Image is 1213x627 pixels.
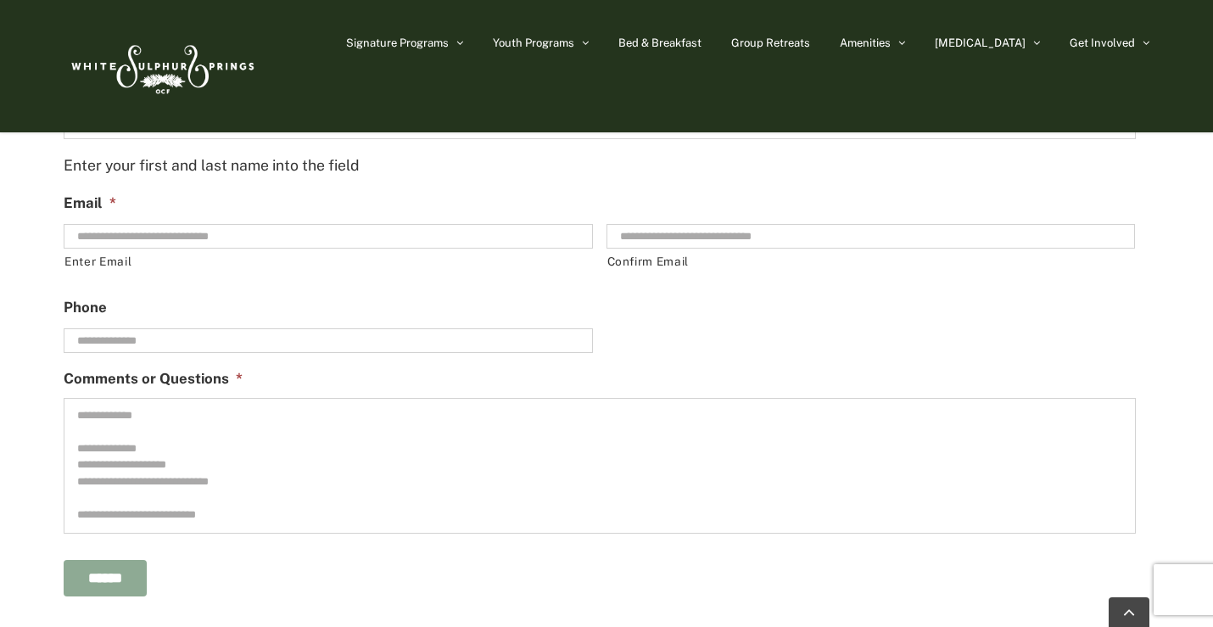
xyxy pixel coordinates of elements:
[346,37,449,48] span: Signature Programs
[493,37,574,48] span: Youth Programs
[64,194,116,213] label: Email
[64,299,107,317] label: Phone
[64,26,259,106] img: White Sulphur Springs Logo
[64,139,1136,177] div: Enter your first and last name into the field
[935,37,1026,48] span: [MEDICAL_DATA]
[64,249,593,274] label: Enter Email
[618,37,702,48] span: Bed & Breakfast
[607,249,1136,274] label: Confirm Email
[1070,37,1135,48] span: Get Involved
[731,37,810,48] span: Group Retreats
[840,37,891,48] span: Amenities
[64,370,243,389] label: Comments or Questions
